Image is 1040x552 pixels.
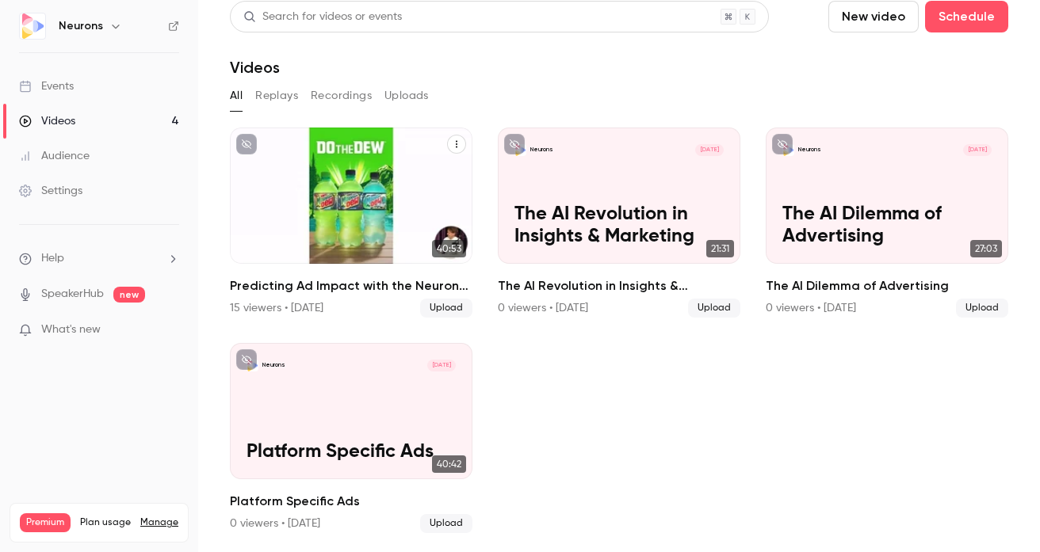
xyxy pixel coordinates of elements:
span: 40:53 [432,240,466,257]
div: 0 viewers • [DATE] [230,516,320,531]
img: Neurons [20,13,45,39]
button: unpublished [236,134,257,154]
div: 0 viewers • [DATE] [498,300,588,316]
div: Videos [19,113,75,129]
li: Platform Specific Ads [230,343,472,533]
p: Neurons [530,146,553,154]
section: Videos [230,1,1008,534]
a: The AI Dilemma of AdvertisingNeurons[DATE]The AI Dilemma of Advertising27:03The AI Dilemma of Adv... [766,128,1008,318]
p: Platform Specific Ads [247,441,457,463]
p: Neurons [262,361,285,369]
a: Platform Specific AdsNeurons[DATE]Platform Specific Ads40:42Platform Specific Ads0 viewers • [DAT... [230,343,472,533]
span: Plan usage [80,516,131,529]
button: Recordings [311,83,372,108]
button: unpublished [236,349,257,370]
span: Upload [420,514,472,533]
span: Upload [688,299,740,318]
li: The AI Revolution in Insights & Marketing [498,128,740,318]
span: What's new [41,322,101,338]
span: Help [41,250,64,267]
li: The AI Dilemma of Advertising [766,128,1008,318]
button: Uploads [384,83,429,108]
button: New video [828,1,919,32]
span: 27:03 [970,240,1002,257]
span: [DATE] [695,144,724,156]
button: Schedule [925,1,1008,32]
span: Upload [956,299,1008,318]
li: help-dropdown-opener [19,250,179,267]
span: 40:42 [432,455,466,473]
div: Settings [19,183,82,199]
a: Manage [140,516,178,529]
h2: Platform Specific Ads [230,492,472,511]
a: The AI Revolution in Insights & MarketingNeurons[DATE]The AI Revolution in Insights & Marketing21... [498,128,740,318]
span: new [113,287,145,303]
h6: Neurons [59,18,103,34]
p: The AI Dilemma of Advertising [782,204,992,247]
div: Events [19,78,74,94]
h2: The AI Dilemma of Advertising [766,276,1008,295]
h2: The AI Revolution in Insights & Marketing [498,276,740,295]
button: Replays [255,83,298,108]
a: SpeakerHub [41,286,104,303]
span: [DATE] [963,144,992,156]
li: Predicting Ad Impact with the Neurons Impact Score [230,128,472,318]
button: All [230,83,243,108]
a: 40:53Predicting Ad Impact with the Neurons Impact Score15 viewers • [DATE]Upload [230,128,472,318]
span: Premium [20,513,71,532]
span: [DATE] [427,360,456,371]
ul: Videos [230,128,1008,533]
p: Neurons [798,146,821,154]
div: 0 viewers • [DATE] [766,300,856,316]
button: unpublished [772,134,793,154]
div: Search for videos or events [243,9,402,25]
h2: Predicting Ad Impact with the Neurons Impact Score [230,276,472,295]
span: Upload [420,299,472,318]
span: 21:31 [706,240,734,257]
button: unpublished [504,134,525,154]
div: 15 viewers • [DATE] [230,300,323,316]
p: The AI Revolution in Insights & Marketing [514,204,725,247]
div: Audience [19,148,90,164]
h1: Videos [230,58,280,77]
